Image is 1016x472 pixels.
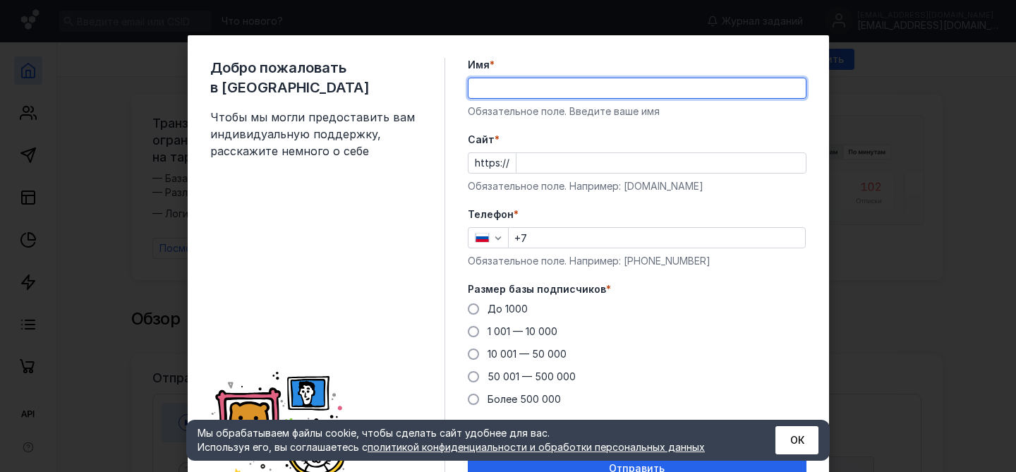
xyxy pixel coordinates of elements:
span: 50 001 — 500 000 [488,370,576,382]
span: До 1000 [488,303,528,315]
button: ОК [775,426,818,454]
span: 10 001 — 50 000 [488,348,567,360]
div: Обязательное поле. Например: [PHONE_NUMBER] [468,254,806,268]
span: Имя [468,58,490,72]
span: Телефон [468,207,514,222]
div: Мы обрабатываем файлы cookie, чтобы сделать сайт удобнее для вас. Используя его, вы соглашаетесь c [198,426,741,454]
span: Размер базы подписчиков [468,282,606,296]
div: Обязательное поле. Введите ваше имя [468,104,806,119]
span: Cайт [468,133,495,147]
span: 1 001 — 10 000 [488,325,557,337]
div: Обязательное поле. Например: [DOMAIN_NAME] [468,179,806,193]
span: Чтобы мы могли предоставить вам индивидуальную поддержку, расскажите немного о себе [210,109,422,159]
a: политикой конфиденциальности и обработки персональных данных [368,441,705,453]
span: Более 500 000 [488,393,561,405]
span: Добро пожаловать в [GEOGRAPHIC_DATA] [210,58,422,97]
